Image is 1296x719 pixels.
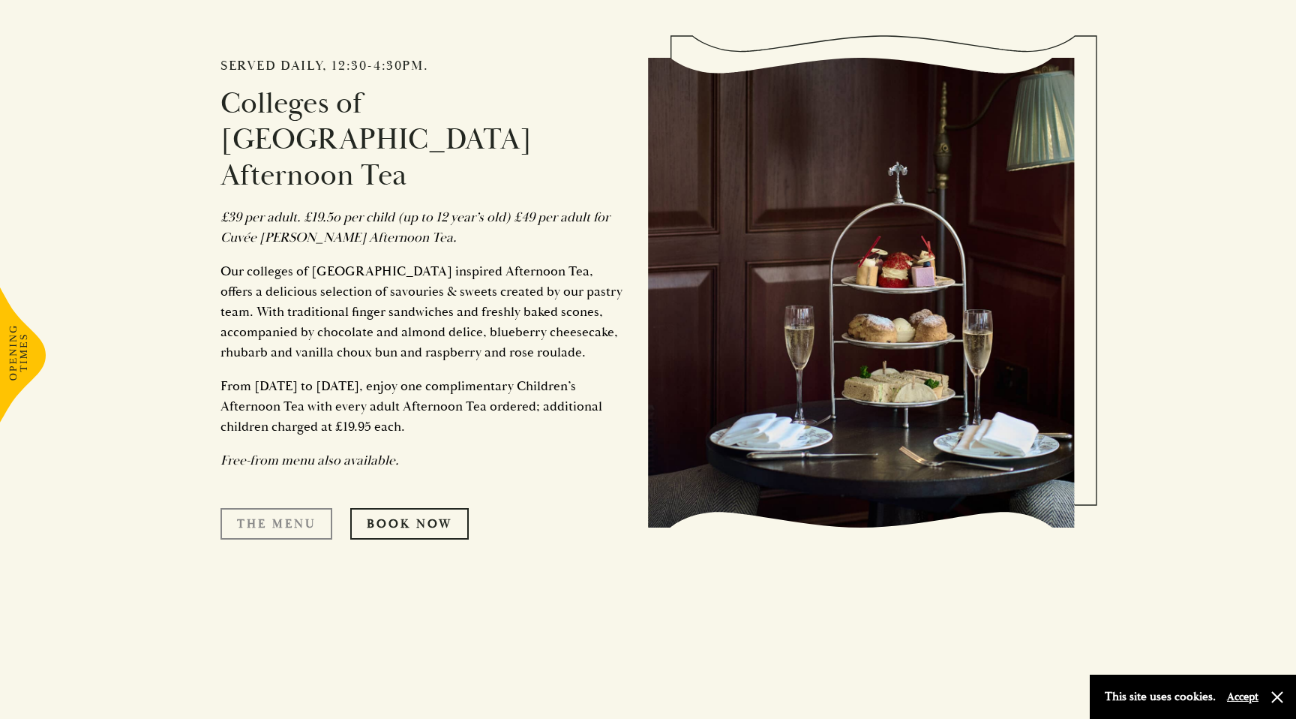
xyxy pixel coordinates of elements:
h2: Served daily, 12:30-4:30pm. [220,58,625,74]
p: From [DATE] to [DATE], enjoy one complimentary Children’s Afternoon Tea with every adult Afternoo... [220,376,625,437]
a: The Menu [220,508,332,540]
p: This site uses cookies. [1105,686,1216,708]
em: £39 per adult. £19.5o per child (up to 12 year’s old) £49 per adult for Cuvée [PERSON_NAME] After... [220,209,610,246]
em: Free-from menu also available. [220,452,399,469]
h3: Colleges of [GEOGRAPHIC_DATA] Afternoon Tea [220,86,625,194]
button: Accept [1227,690,1258,704]
a: Book Now [350,508,469,540]
p: Our colleges of [GEOGRAPHIC_DATA] inspired Afternoon Tea, offers a delicious selection of savouri... [220,261,625,363]
button: Close and accept [1270,690,1285,705]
